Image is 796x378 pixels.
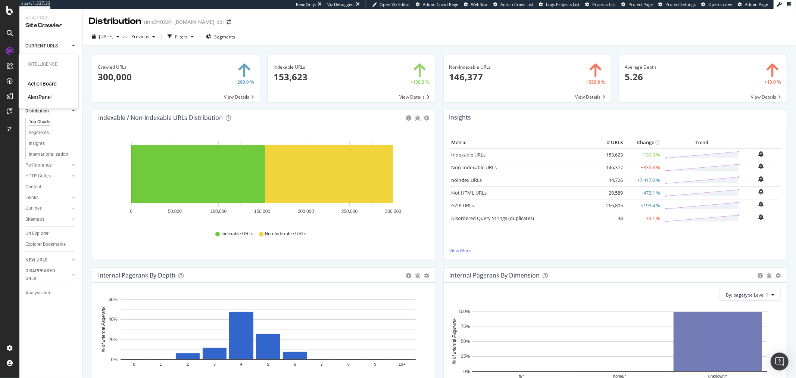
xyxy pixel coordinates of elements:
text: 200,000 [298,209,314,214]
a: Projects List [585,1,616,7]
div: bell-plus [759,151,764,157]
div: DISAPPEARED URLS [25,267,63,283]
a: Distribution [25,107,70,115]
div: Viz Debugger: [327,1,354,7]
text: 2 [187,362,189,367]
a: Logs Projects List [539,1,580,7]
div: circle-info [758,273,763,278]
text: 50,000 [168,209,182,214]
div: Top Charts [29,118,50,126]
div: circle-info [406,273,412,278]
div: Internal Pagerank by Depth [98,272,175,279]
text: 0 [130,209,132,214]
text: 9 [374,362,377,367]
a: Content [25,183,77,191]
div: gear [424,273,430,278]
div: ReadOnly: [296,1,316,7]
button: Previous [128,31,158,43]
text: 0% [463,369,470,374]
text: 0 [133,362,135,367]
div: Open Intercom Messenger [771,353,789,371]
div: Sitemaps [25,216,44,223]
span: Project Page [628,1,653,7]
th: Trend [662,137,742,148]
div: bell-plus [759,201,764,207]
a: Overview [25,53,77,61]
div: Filters [175,34,188,40]
div: HTTP Codes [25,172,51,180]
td: 44,726 [595,174,625,186]
a: Admin Page [738,1,768,7]
div: ActionBoard [28,80,57,88]
button: Filters [165,31,197,43]
text: 300,000 [385,209,402,214]
td: 20,589 [595,186,625,199]
a: Not HTML URLs [452,189,487,196]
a: Project Page [621,1,653,7]
a: View More [450,247,781,254]
span: By: pagetype Level 1 [726,292,768,298]
text: 0% [111,357,118,362]
div: SiteCrawler [25,21,77,30]
span: Admin Crawl Page [423,1,458,7]
a: HTTP Codes [25,172,70,180]
div: bell-plus [759,214,764,220]
a: NEW URLS [25,256,70,264]
a: Project Settings [658,1,696,7]
a: Webflow [464,1,488,7]
div: Analysis Info [25,289,51,297]
div: arrow-right-arrow-left [227,19,231,25]
a: DISAPPEARED URLS [25,267,70,283]
a: Sitemaps [25,216,70,223]
div: Content [25,183,41,191]
span: Logs Projects List [546,1,580,7]
text: 100% [458,309,470,314]
th: Metric [450,137,595,148]
div: NEW URLS [25,256,47,264]
div: Explorer Bookmarks [25,241,66,248]
td: 266,895 [595,199,625,212]
text: 40% [109,317,118,322]
td: 146,377 [595,161,625,174]
span: Non-Indexable URLs [265,231,306,237]
a: AlertPanel [28,94,51,101]
a: Inlinks [25,194,70,202]
div: bell-plus [759,189,764,195]
div: Intelligence [28,61,69,68]
a: noindex URLs [452,177,482,183]
td: 48 [595,212,625,224]
a: Non-Indexable URLs [452,164,497,171]
td: +7,417.0 % [625,174,662,186]
text: 100,000 [210,209,227,214]
td: +339.8 % [625,161,662,174]
a: Disordered Query Strings (duplicates) [452,215,534,221]
span: Segments [214,34,235,40]
text: 3 [213,362,216,367]
div: Performance [25,161,51,169]
text: % of Internal Pagerank [451,318,456,364]
text: 20% [109,337,118,342]
span: Previous [128,33,149,40]
a: Insights [29,140,77,148]
div: Inlinks [25,194,38,202]
div: bug [415,273,421,278]
span: Open Viz Editor [380,1,410,7]
span: Open in dev [708,1,732,7]
div: Internationalization [29,151,68,158]
button: [DATE] [89,31,122,43]
div: rime240224_[DOMAIN_NAME]_bbl [144,18,224,26]
a: Admin Crawl Page [416,1,458,7]
th: Change [625,137,662,148]
div: Url Explorer [25,230,49,238]
text: 75% [461,324,470,329]
text: 10+ [399,362,406,367]
a: Segments [29,129,77,137]
a: Indexable URLs [452,151,486,158]
span: Admin Crawl List [500,1,533,7]
text: 5 [267,362,269,367]
div: Distribution [89,15,141,28]
svg: A chart. [98,137,426,224]
text: 4 [240,362,243,367]
button: By: pagetype Level 1 [719,289,781,301]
